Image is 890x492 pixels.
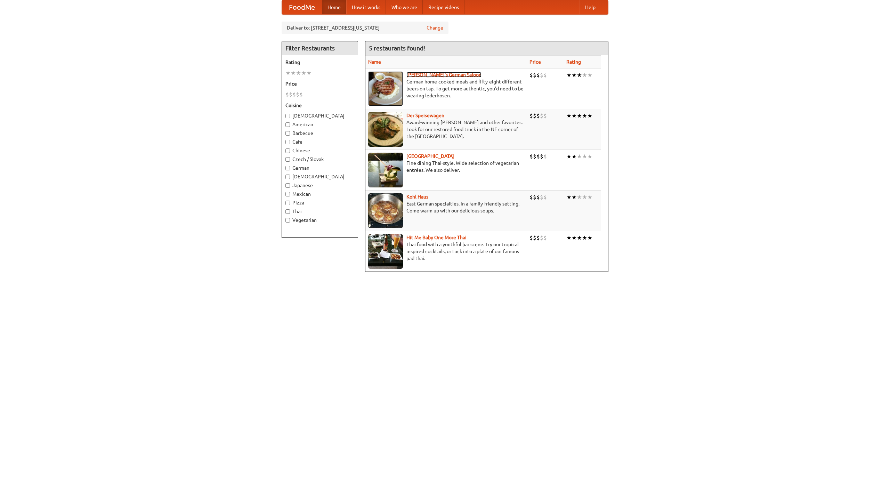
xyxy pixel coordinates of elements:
li: $ [536,153,540,160]
li: ★ [587,193,592,201]
li: ★ [566,234,572,242]
li: $ [533,112,536,120]
li: ★ [572,112,577,120]
li: $ [543,71,547,79]
li: $ [536,71,540,79]
a: Price [529,59,541,65]
input: Chinese [285,148,290,153]
a: Der Speisewagen [406,113,444,118]
li: ★ [577,193,582,201]
li: $ [533,71,536,79]
li: ★ [577,153,582,160]
li: $ [529,153,533,160]
a: Who we are [386,0,423,14]
input: [DEMOGRAPHIC_DATA] [285,175,290,179]
label: German [285,164,354,171]
input: German [285,166,290,170]
input: Czech / Slovak [285,157,290,162]
ng-pluralize: 5 restaurants found! [369,45,425,51]
li: $ [540,153,543,160]
li: ★ [582,71,587,79]
label: Chinese [285,147,354,154]
li: ★ [587,153,592,160]
li: $ [299,91,303,98]
input: Mexican [285,192,290,196]
li: ★ [572,153,577,160]
li: $ [543,112,547,120]
li: $ [529,71,533,79]
li: $ [540,71,543,79]
li: $ [543,153,547,160]
li: ★ [582,112,587,120]
a: [PERSON_NAME]'s German Saloon [406,72,482,78]
label: [DEMOGRAPHIC_DATA] [285,112,354,119]
a: Kohl Haus [406,194,428,200]
li: $ [533,153,536,160]
label: Czech / Slovak [285,156,354,163]
a: Hit Me Baby One More Thai [406,235,467,240]
input: Barbecue [285,131,290,136]
label: Mexican [285,191,354,197]
a: Name [368,59,381,65]
li: ★ [306,69,311,77]
p: East German specialties, in a family-friendly setting. Come warm up with our delicious soups. [368,200,524,214]
li: ★ [587,71,592,79]
img: babythai.jpg [368,234,403,269]
li: ★ [566,71,572,79]
h4: Filter Restaurants [282,41,358,55]
li: ★ [572,71,577,79]
li: ★ [301,69,306,77]
li: $ [529,112,533,120]
li: ★ [577,112,582,120]
li: $ [529,193,533,201]
label: Barbecue [285,130,354,137]
li: $ [536,193,540,201]
li: $ [296,91,299,98]
a: Help [580,0,601,14]
li: ★ [587,234,592,242]
h5: Rating [285,59,354,66]
p: Award-winning [PERSON_NAME] and other favorites. Look for our restored food truck in the NE corne... [368,119,524,140]
li: $ [536,112,540,120]
label: Cafe [285,138,354,145]
li: $ [533,234,536,242]
li: $ [543,193,547,201]
img: esthers.jpg [368,71,403,106]
input: Cafe [285,140,290,144]
li: ★ [572,193,577,201]
label: Pizza [285,199,354,206]
input: Vegetarian [285,218,290,223]
label: American [285,121,354,128]
img: kohlhaus.jpg [368,193,403,228]
li: ★ [577,234,582,242]
input: American [285,122,290,127]
li: ★ [291,69,296,77]
a: How it works [346,0,386,14]
a: FoodMe [282,0,322,14]
li: $ [292,91,296,98]
li: ★ [566,153,572,160]
a: Change [427,24,443,31]
a: Recipe videos [423,0,464,14]
li: ★ [587,112,592,120]
li: ★ [566,112,572,120]
li: ★ [582,153,587,160]
h5: Cuisine [285,102,354,109]
li: ★ [566,193,572,201]
li: ★ [572,234,577,242]
a: [GEOGRAPHIC_DATA] [406,153,454,159]
label: Japanese [285,182,354,189]
li: $ [540,234,543,242]
p: Thai food with a youthful bar scene. Try our tropical inspired cocktails, or tuck into a plate of... [368,241,524,262]
li: $ [533,193,536,201]
p: German home-cooked meals and fifty-eight different beers on tap. To get more authentic, you'd nee... [368,78,524,99]
li: ★ [582,193,587,201]
a: Home [322,0,346,14]
li: ★ [285,69,291,77]
label: Vegetarian [285,217,354,224]
label: [DEMOGRAPHIC_DATA] [285,173,354,180]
